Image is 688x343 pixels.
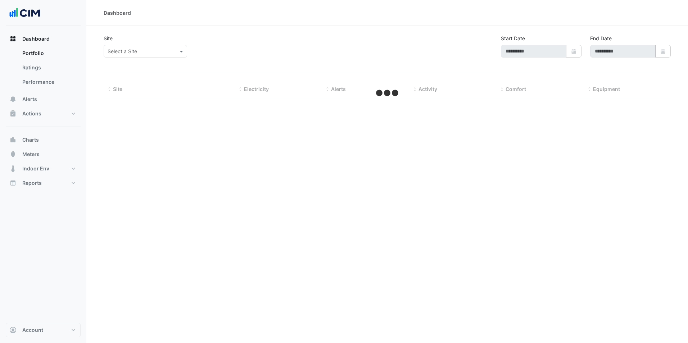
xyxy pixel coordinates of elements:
[6,46,81,92] div: Dashboard
[6,32,81,46] button: Dashboard
[6,161,81,176] button: Indoor Env
[22,35,50,42] span: Dashboard
[593,86,620,92] span: Equipment
[9,136,17,143] app-icon: Charts
[22,179,42,187] span: Reports
[22,96,37,103] span: Alerts
[104,9,131,17] div: Dashboard
[113,86,122,92] span: Site
[17,75,81,89] a: Performance
[331,86,346,92] span: Alerts
[9,165,17,172] app-icon: Indoor Env
[244,86,269,92] span: Electricity
[506,86,526,92] span: Comfort
[22,165,49,172] span: Indoor Env
[6,323,81,337] button: Account
[6,147,81,161] button: Meters
[9,151,17,158] app-icon: Meters
[17,60,81,75] a: Ratings
[590,35,612,42] label: End Date
[6,106,81,121] button: Actions
[6,176,81,190] button: Reports
[22,110,41,117] span: Actions
[9,6,41,20] img: Company Logo
[9,110,17,117] app-icon: Actions
[6,133,81,147] button: Charts
[9,179,17,187] app-icon: Reports
[6,92,81,106] button: Alerts
[104,35,113,42] label: Site
[501,35,525,42] label: Start Date
[9,35,17,42] app-icon: Dashboard
[22,151,40,158] span: Meters
[22,326,43,334] span: Account
[22,136,39,143] span: Charts
[418,86,437,92] span: Activity
[17,46,81,60] a: Portfolio
[9,96,17,103] app-icon: Alerts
